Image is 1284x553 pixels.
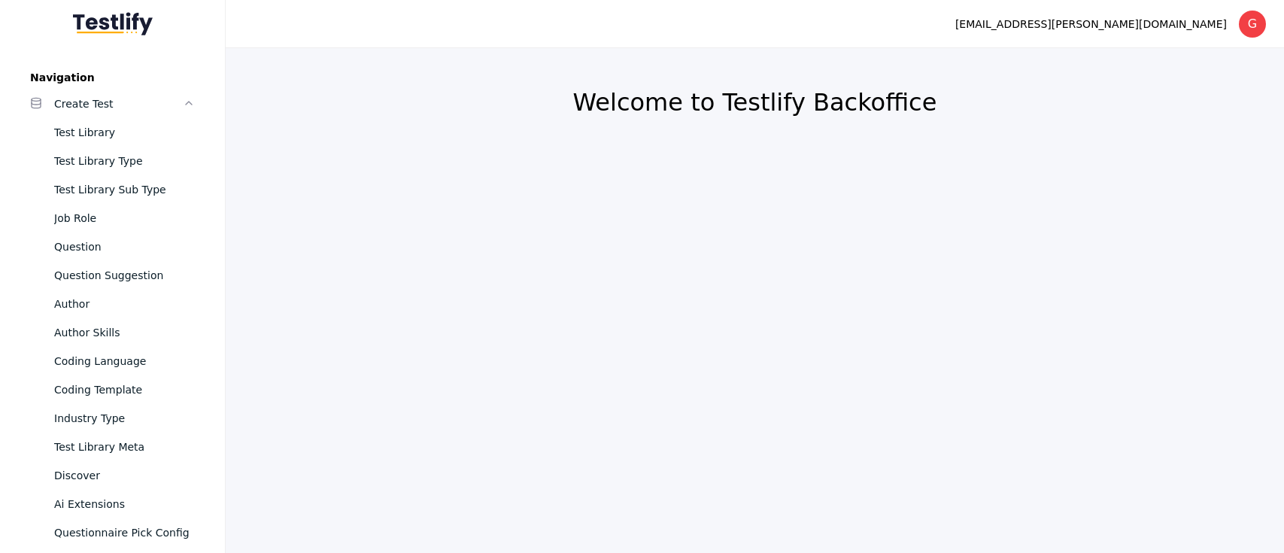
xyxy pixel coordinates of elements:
[18,290,207,318] a: Author
[54,95,183,113] div: Create Test
[18,404,207,433] a: Industry Type
[18,204,207,232] a: Job Role
[18,347,207,375] a: Coding Language
[54,181,195,199] div: Test Library Sub Type
[54,495,195,513] div: Ai Extensions
[18,71,207,84] label: Navigation
[54,123,195,141] div: Test Library
[262,87,1248,117] h2: Welcome to Testlify Backoffice
[54,438,195,456] div: Test Library Meta
[18,518,207,547] a: Questionnaire Pick Config
[54,524,195,542] div: Questionnaire Pick Config
[54,409,195,427] div: Industry Type
[54,152,195,170] div: Test Library Type
[18,147,207,175] a: Test Library Type
[18,433,207,461] a: Test Library Meta
[54,209,195,227] div: Job Role
[54,295,195,313] div: Author
[54,466,195,485] div: Discover
[18,175,207,204] a: Test Library Sub Type
[54,381,195,399] div: Coding Template
[955,15,1227,33] div: [EMAIL_ADDRESS][PERSON_NAME][DOMAIN_NAME]
[18,490,207,518] a: Ai Extensions
[18,375,207,404] a: Coding Template
[18,261,207,290] a: Question Suggestion
[18,461,207,490] a: Discover
[54,352,195,370] div: Coding Language
[18,118,207,147] a: Test Library
[54,238,195,256] div: Question
[18,318,207,347] a: Author Skills
[54,266,195,284] div: Question Suggestion
[1239,11,1266,38] div: G
[73,12,153,35] img: Testlify - Backoffice
[18,232,207,261] a: Question
[54,324,195,342] div: Author Skills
